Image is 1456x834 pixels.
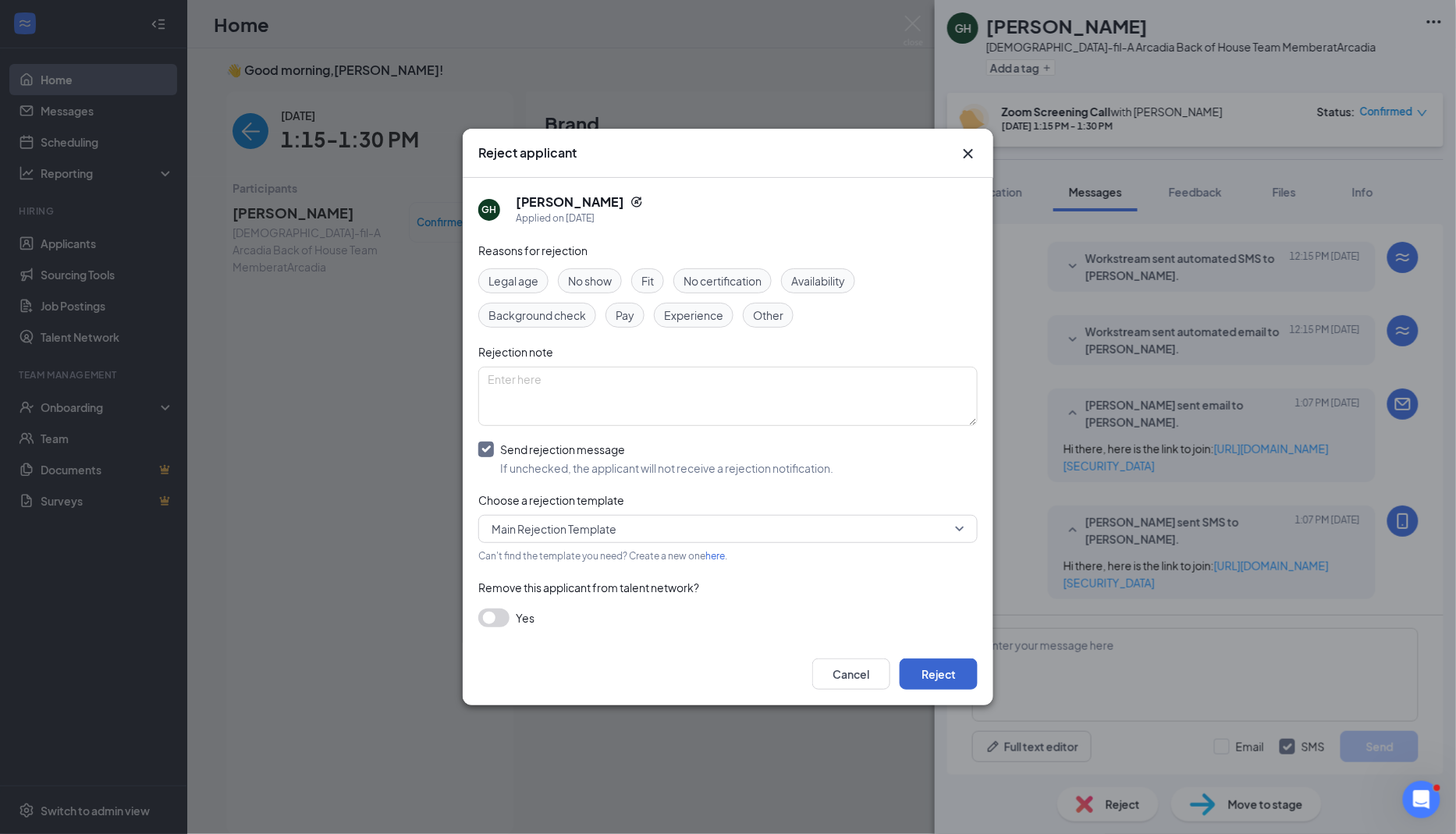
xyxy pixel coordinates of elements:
[516,211,643,226] div: Applied on [DATE]
[492,517,616,541] span: Main Rejection Template
[630,196,643,208] svg: Reapply
[900,658,978,690] button: Reject
[516,609,534,627] span: Yes
[516,193,624,211] h5: [PERSON_NAME]
[791,272,845,289] span: Availability
[478,493,624,507] span: Choose a rejection template
[478,550,727,562] span: Can't find the template you need? Create a new one .
[705,550,725,562] a: here
[616,307,634,324] span: Pay
[641,272,654,289] span: Fit
[478,580,699,594] span: Remove this applicant from talent network?
[753,307,783,324] span: Other
[478,144,577,161] h3: Reject applicant
[812,658,890,690] button: Cancel
[959,144,978,163] svg: Cross
[478,345,553,359] span: Rejection note
[1403,781,1440,818] iframe: Intercom live chat
[684,272,762,289] span: No certification
[482,203,497,216] div: GH
[568,272,612,289] span: No show
[664,307,723,324] span: Experience
[488,307,586,324] span: Background check
[478,243,588,257] span: Reasons for rejection
[488,272,538,289] span: Legal age
[959,144,978,163] button: Close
